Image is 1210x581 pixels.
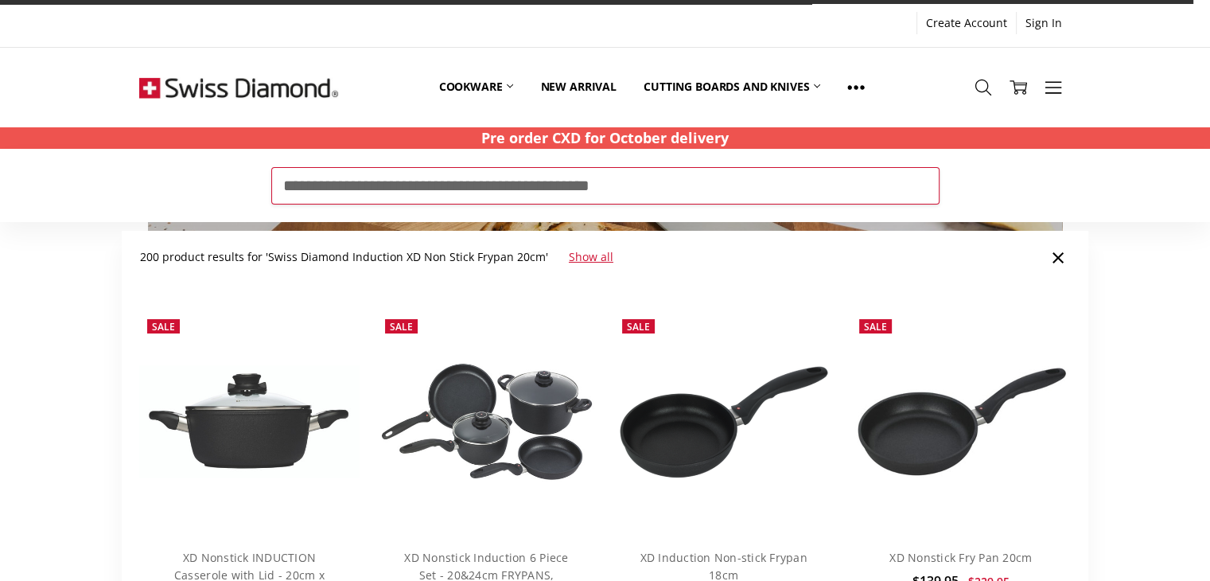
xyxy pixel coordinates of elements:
[1045,244,1071,270] a: Close
[569,249,613,264] a: Show all
[377,360,597,483] img: XD Nonstick Induction 6 Piece Set - 20&24cm FRYPANS, 20&24cm CASSEROLES + 2 LIDS
[627,320,650,333] span: Sale
[377,311,597,531] a: XD Nonstick Induction 6 Piece Set - 20&24cm FRYPANS, 20&24cm CASSEROLES + 2 LIDS
[527,52,629,123] a: New arrival
[630,52,835,123] a: Cutting boards and knives
[1017,12,1071,34] a: Sign In
[390,320,413,333] span: Sale
[139,249,547,264] span: 200 product results for 'Swiss Diamond Induction XD Non Stick Frypan 20cm'
[139,311,359,531] a: XD Nonstick INDUCTION Casserole with Lid - 20cm x 8.5cm 2.2L
[851,311,1071,531] a: XD Nonstick Fry Pan 20cm
[834,52,878,123] a: Show All
[614,360,834,482] img: XD Induction Non-stick Frypan 18cm
[614,311,834,531] a: XD Induction Non-stick Frypan 18cm
[481,128,729,147] strong: Pre order CXD for October delivery
[917,12,1016,34] a: Create Account
[426,52,527,123] a: Cookware
[139,48,338,127] img: Free Shipping On Every Order
[139,365,359,477] img: XD Nonstick INDUCTION Casserole with Lid - 20cm x 8.5cm 2.2L
[864,320,887,333] span: Sale
[1051,240,1065,274] span: ×
[152,320,175,333] span: Sale
[889,550,1032,565] a: XD Nonstick Fry Pan 20cm
[851,363,1071,480] img: XD Nonstick Fry Pan 20cm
